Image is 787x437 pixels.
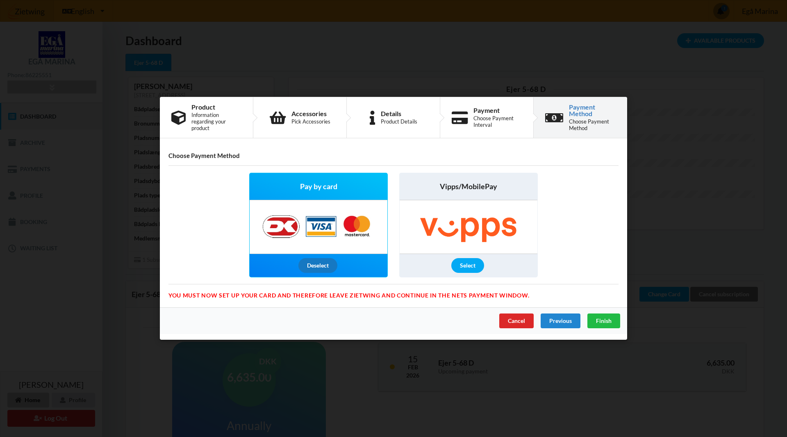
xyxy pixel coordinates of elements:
span: Finish [596,318,612,325]
div: You must now set up your card and therefore leave Zietwing and continue in the Nets payment window. [168,284,619,293]
div: Pick Accessories [291,119,330,125]
div: Accessories [291,110,330,117]
div: Deselect [298,259,337,273]
img: Nets [254,201,383,254]
div: Choose Payment Interval [473,115,522,128]
span: Vipps/MobilePay [440,182,497,192]
div: Cancel [499,314,534,329]
span: Pay by card [300,182,337,192]
div: Information regarding your product [191,112,241,132]
div: Payment Method [569,104,616,117]
h4: Choose Payment Method [168,152,619,160]
img: Vipps/MobilePay [402,201,535,254]
div: Product [191,104,241,110]
div: Product Details [381,119,417,125]
div: Payment [473,107,522,114]
div: Choose Payment Method [569,119,616,132]
div: Details [381,110,417,117]
div: Select [451,259,484,273]
div: Previous [541,314,580,329]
